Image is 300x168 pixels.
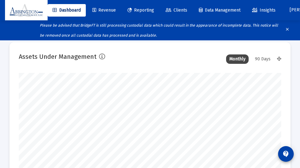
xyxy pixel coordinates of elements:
[40,23,278,38] i: Please be advised that BridgeFT is still processing custodial data which could result in the appe...
[226,54,249,64] div: Monthly
[161,4,192,17] a: Clients
[282,150,290,158] mat-icon: contact_support
[87,4,121,17] a: Revenue
[127,8,154,13] span: Reporting
[122,4,159,17] a: Reporting
[199,8,241,13] span: Data Management
[10,4,43,17] img: Dashboard
[19,52,96,62] h2: Assets Under Management
[252,54,274,64] div: 90 Days
[53,8,81,13] span: Dashboard
[247,4,281,17] a: Insights
[252,8,276,13] span: Insights
[48,4,86,17] a: Dashboard
[92,8,116,13] span: Revenue
[194,4,246,17] a: Data Management
[166,8,187,13] span: Clients
[285,26,290,35] mat-icon: clear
